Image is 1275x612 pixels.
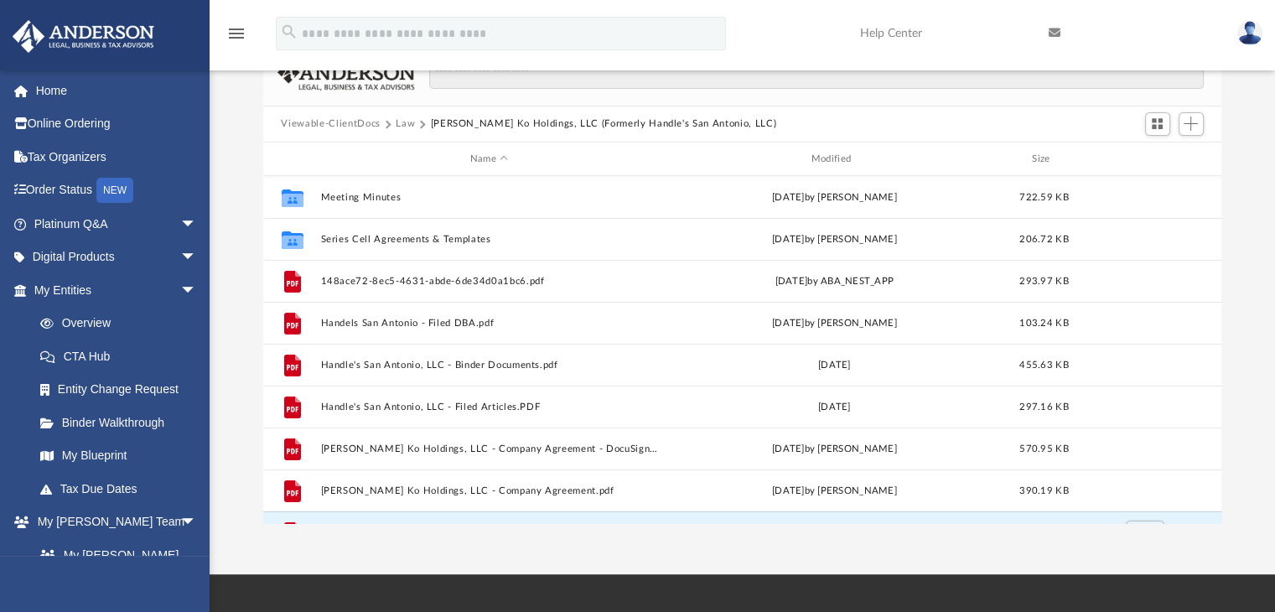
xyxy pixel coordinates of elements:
[180,207,214,241] span: arrow_drop_down
[280,23,298,41] i: search
[12,174,222,208] a: Order StatusNEW
[1085,152,1202,167] div: id
[180,506,214,540] span: arrow_drop_down
[8,20,159,53] img: Anderson Advisors Platinum Portal
[320,276,658,287] button: 148ace72-8ec5-4631-abde-6de34d0a1bc6.pdf
[226,23,246,44] i: menu
[1145,112,1170,136] button: Switch to Grid View
[320,192,658,203] button: Meeting Minutes
[270,152,312,167] div: id
[23,538,205,592] a: My [PERSON_NAME] Team
[12,273,222,307] a: My Entitiesarrow_drop_down
[1019,444,1068,454] span: 570.95 KB
[12,241,222,274] a: Digital Productsarrow_drop_down
[665,152,1003,167] div: Modified
[12,506,214,539] a: My [PERSON_NAME] Teamarrow_drop_down
[1019,486,1068,495] span: 390.19 KB
[226,32,246,44] a: menu
[1019,319,1068,328] span: 103.24 KB
[1019,360,1068,370] span: 455.63 KB
[180,241,214,275] span: arrow_drop_down
[666,316,1003,331] div: [DATE] by [PERSON_NAME]
[1019,235,1068,244] span: 206.72 KB
[281,117,380,132] button: Viewable-ClientDocs
[12,107,222,141] a: Online Ordering
[320,360,658,371] button: Handle's San Antonio, LLC - Binder Documents.pdf
[23,406,222,439] a: Binder Walkthrough
[1019,193,1068,202] span: 722.59 KB
[319,152,657,167] div: Name
[1019,402,1068,412] span: 297.16 KB
[23,307,222,340] a: Overview
[12,74,222,107] a: Home
[666,484,1003,499] div: [DATE] by [PERSON_NAME]
[666,232,1003,247] div: [DATE] by [PERSON_NAME]
[666,190,1003,205] div: [DATE] by [PERSON_NAME]
[1125,521,1164,546] button: More options
[23,472,222,506] a: Tax Due Dates
[666,442,1003,457] div: [DATE] by [PERSON_NAME]
[12,140,222,174] a: Tax Organizers
[430,117,776,132] button: [PERSON_NAME] Ko Holdings, LLC (Formerly Handle's San Antonio, LLC)
[396,117,415,132] button: Law
[1237,21,1262,45] img: User Pic
[320,234,658,245] button: Series Cell Agreements & Templates
[96,178,133,203] div: NEW
[1179,112,1204,136] button: Add
[12,207,222,241] a: Platinum Q&Aarrow_drop_down
[23,439,214,473] a: My Blueprint
[263,176,1222,523] div: grid
[666,274,1003,289] div: [DATE] by ABA_NEST_APP
[429,57,1203,89] input: Search files and folders
[180,273,214,308] span: arrow_drop_down
[320,318,658,329] button: Handels San Antonio - Filed DBA.pdf
[1019,277,1068,286] span: 293.97 KB
[320,485,658,496] button: [PERSON_NAME] Ko Holdings, LLC - Company Agreement.pdf
[1010,152,1077,167] div: Size
[666,358,1003,373] div: [DATE]
[23,340,222,373] a: CTA Hub
[320,443,658,454] button: [PERSON_NAME] Ko Holdings, LLC - Company Agreement - DocuSigned.pdf
[23,373,222,407] a: Entity Change Request
[320,402,658,412] button: Handle's San Antonio, LLC - Filed Articles.PDF
[666,400,1003,415] div: [DATE]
